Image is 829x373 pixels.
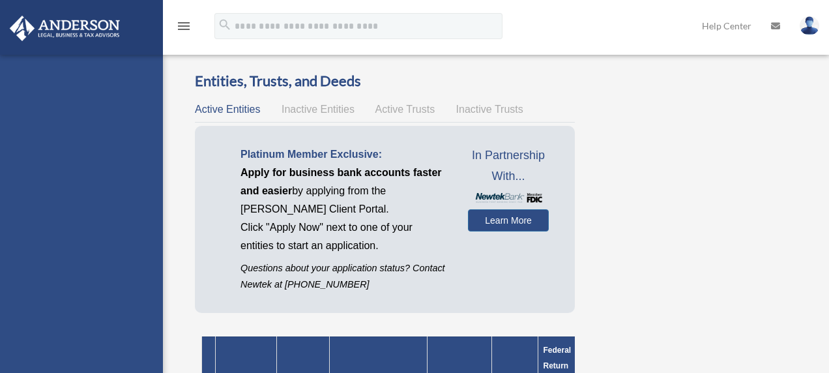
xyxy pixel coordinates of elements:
p: by applying from the [PERSON_NAME] Client Portal. [240,164,448,218]
p: Questions about your application status? Contact Newtek at [PHONE_NUMBER] [240,260,448,293]
img: Anderson Advisors Platinum Portal [6,16,124,41]
h3: Entities, Trusts, and Deeds [195,71,575,91]
p: Click "Apply Now" next to one of your entities to start an application. [240,218,448,255]
span: Apply for business bank accounts faster and easier [240,167,442,196]
i: search [218,18,232,32]
span: Active Trusts [375,104,435,115]
span: Inactive Trusts [456,104,523,115]
img: NewtekBankLogoSM.png [474,193,543,203]
a: Learn More [468,209,549,231]
p: Platinum Member Exclusive: [240,145,448,164]
a: menu [176,23,192,34]
i: menu [176,18,192,34]
span: In Partnership With... [468,145,549,186]
span: Active Entities [195,104,260,115]
img: User Pic [800,16,819,35]
span: Inactive Entities [282,104,355,115]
